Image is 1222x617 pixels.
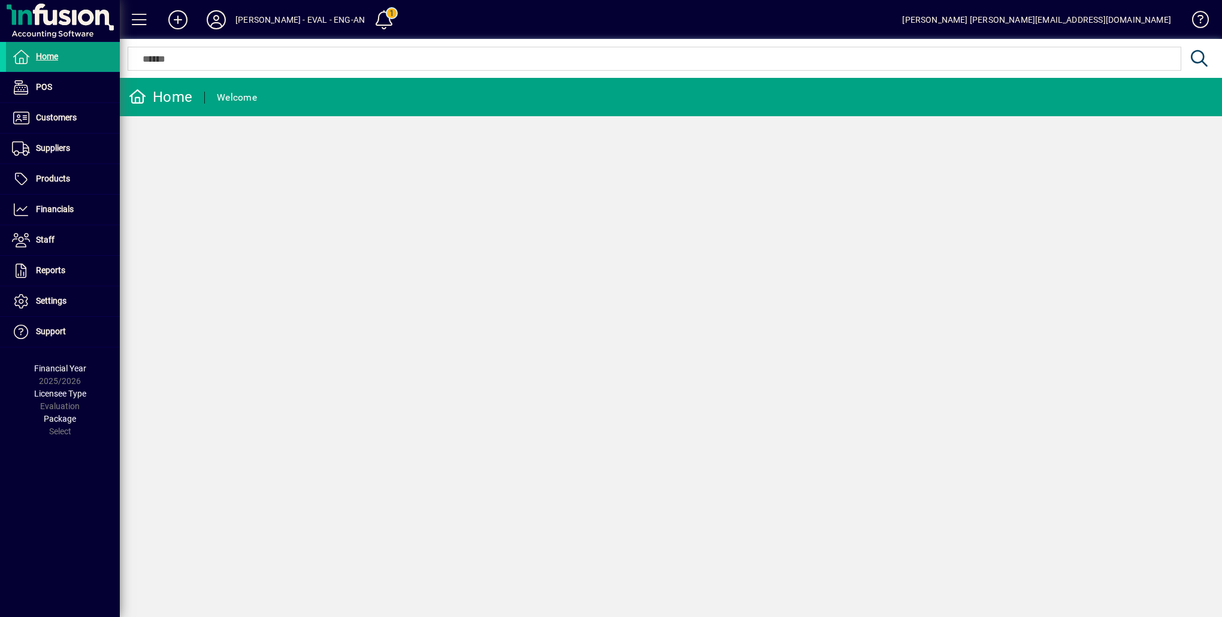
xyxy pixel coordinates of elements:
span: Settings [36,296,66,306]
div: [PERSON_NAME] - EVAL - ENG-AN [235,10,365,29]
a: POS [6,72,120,102]
span: Customers [36,113,77,122]
a: Customers [6,103,120,133]
span: Suppliers [36,143,70,153]
span: Support [36,326,66,336]
span: Package [44,414,76,424]
button: Profile [197,9,235,31]
div: Home [129,87,192,107]
span: Financials [36,204,74,214]
a: Products [6,164,120,194]
span: POS [36,82,52,92]
span: Financial Year [34,364,86,373]
button: Add [159,9,197,31]
a: Financials [6,195,120,225]
span: Staff [36,235,55,244]
a: Staff [6,225,120,255]
span: Products [36,174,70,183]
a: Settings [6,286,120,316]
a: Knowledge Base [1183,2,1207,41]
div: Welcome [217,88,257,107]
div: [PERSON_NAME] [PERSON_NAME][EMAIL_ADDRESS][DOMAIN_NAME] [902,10,1171,29]
a: Support [6,317,120,347]
a: Suppliers [6,134,120,164]
span: Home [36,52,58,61]
span: Reports [36,265,65,275]
a: Reports [6,256,120,286]
span: Licensee Type [34,389,86,398]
